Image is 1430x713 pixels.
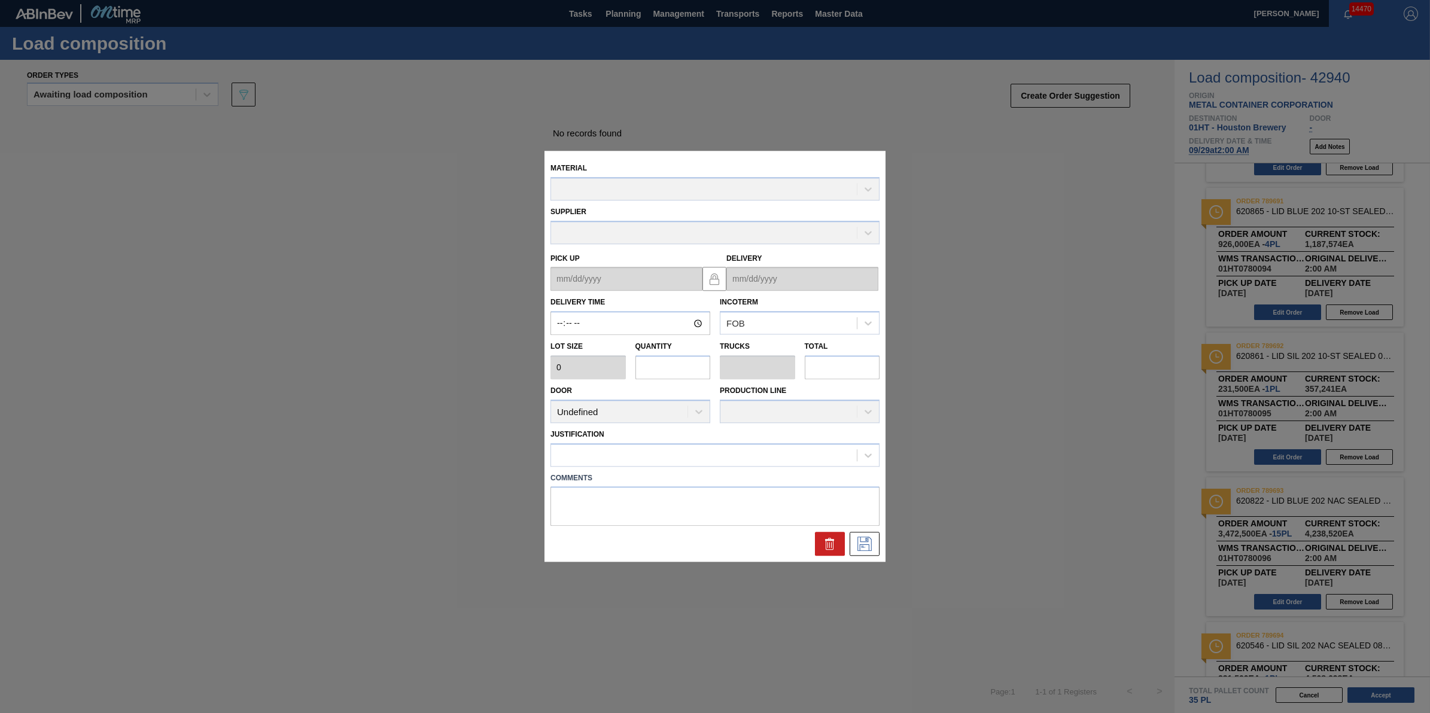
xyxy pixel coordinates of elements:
div: Edit Order [850,532,880,556]
label: Total [805,343,828,351]
label: Delivery Time [550,294,710,312]
label: Comments [550,470,880,487]
label: Trucks [720,343,750,351]
label: Production Line [720,386,786,395]
img: locked [707,272,722,286]
input: mm/dd/yyyy [726,267,878,291]
label: Supplier [550,208,586,216]
div: FOB [726,318,745,328]
label: Material [550,164,587,172]
label: Delivery [726,254,762,263]
label: Justification [550,430,604,438]
label: Incoterm [720,298,758,307]
div: Delete Order [815,532,845,556]
label: Quantity [635,343,672,351]
input: mm/dd/yyyy [550,267,702,291]
button: locked [702,267,726,291]
label: Door [550,386,572,395]
label: Lot size [550,339,626,356]
label: Pick up [550,254,580,263]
